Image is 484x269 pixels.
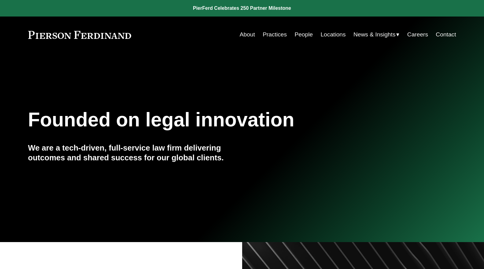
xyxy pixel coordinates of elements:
h4: We are a tech-driven, full-service law firm delivering outcomes and shared success for our global... [28,143,242,163]
a: Locations [320,29,345,40]
h1: Founded on legal innovation [28,109,385,131]
a: folder dropdown [353,29,400,40]
a: Contact [436,29,456,40]
a: Careers [407,29,428,40]
a: People [294,29,313,40]
a: Practices [263,29,287,40]
span: News & Insights [353,29,396,40]
a: About [240,29,255,40]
